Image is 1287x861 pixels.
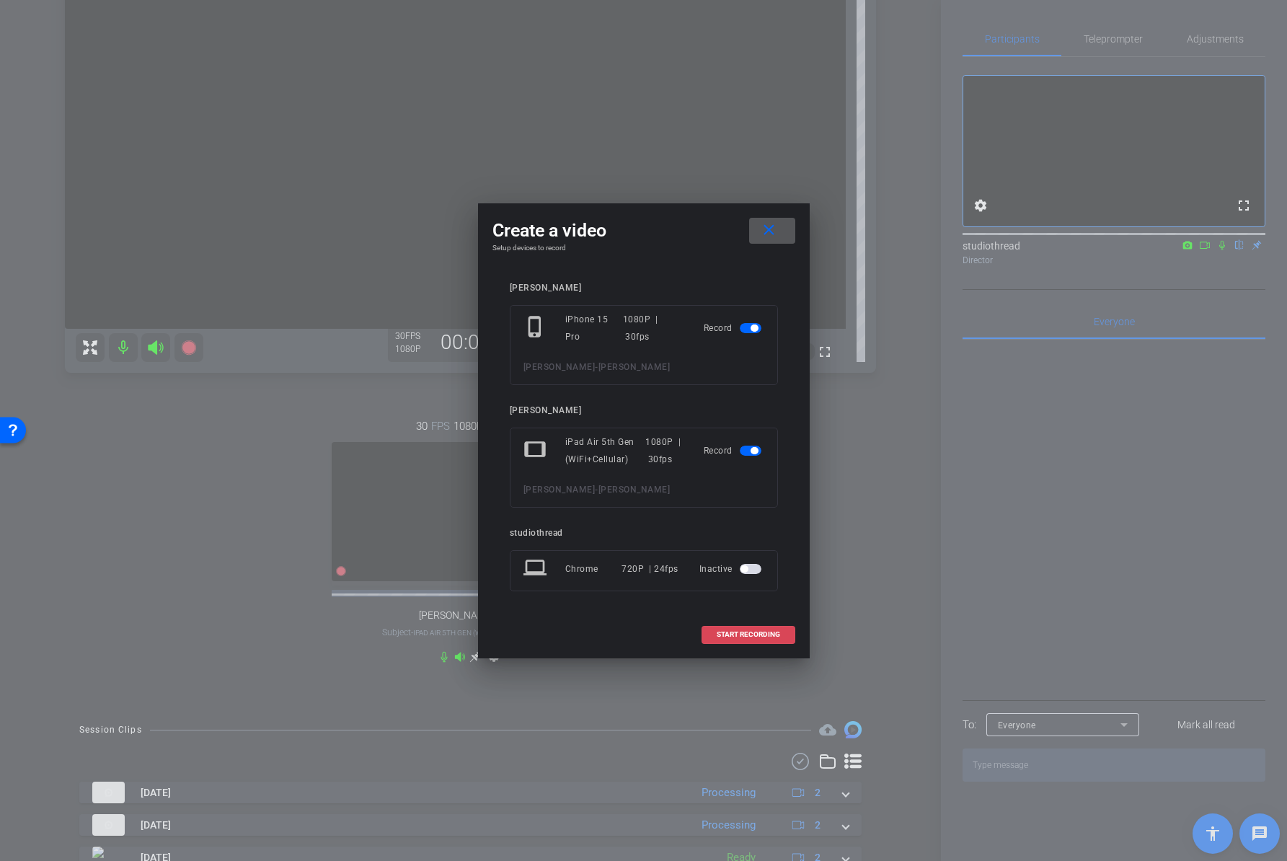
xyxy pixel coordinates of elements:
[565,556,622,582] div: Chrome
[702,626,795,644] button: START RECORDING
[717,631,780,638] span: START RECORDING
[510,528,778,539] div: studiothread
[523,362,596,372] span: [PERSON_NAME]
[492,218,795,244] div: Create a video
[645,433,682,468] div: 1080P | 30fps
[598,485,671,495] span: [PERSON_NAME]
[523,315,549,341] mat-icon: phone_iphone
[523,485,596,495] span: [PERSON_NAME]
[760,221,778,239] mat-icon: close
[595,362,598,372] span: -
[492,244,795,252] h4: Setup devices to record
[510,283,778,293] div: [PERSON_NAME]
[622,556,678,582] div: 720P | 24fps
[595,485,598,495] span: -
[704,433,764,468] div: Record
[510,405,778,416] div: [PERSON_NAME]
[699,556,764,582] div: Inactive
[565,433,646,468] div: iPad Air 5th Gen (WiFi+Cellular)
[523,556,549,582] mat-icon: laptop
[704,311,764,345] div: Record
[523,438,549,464] mat-icon: tablet
[623,311,683,345] div: 1080P | 30fps
[598,362,671,372] span: [PERSON_NAME]
[565,311,623,345] div: iPhone 15 Pro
